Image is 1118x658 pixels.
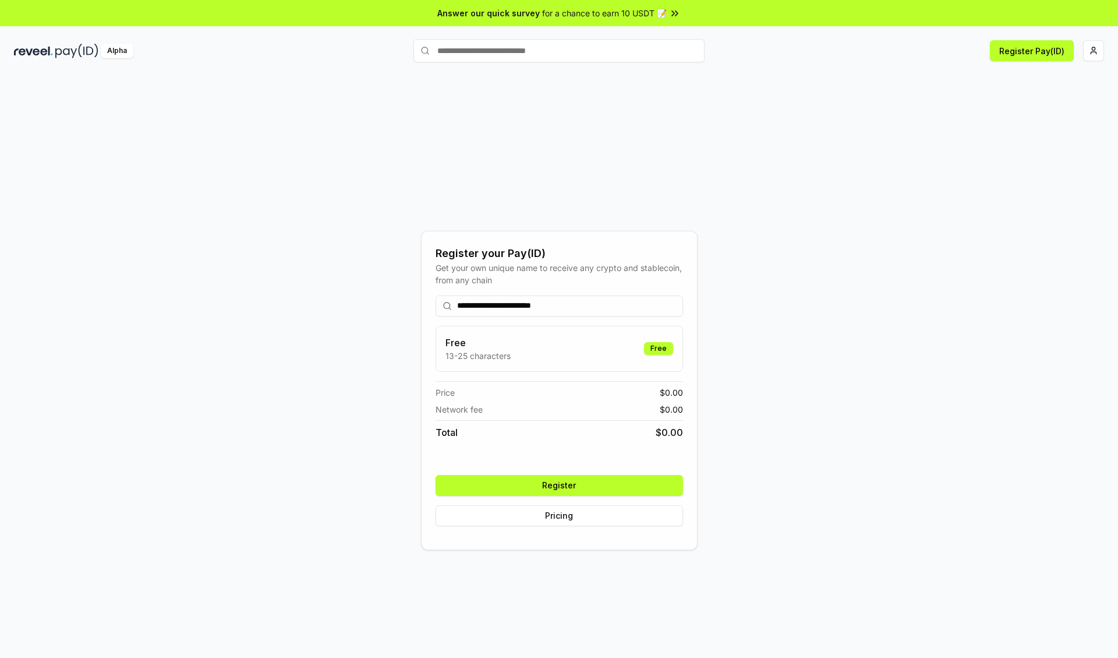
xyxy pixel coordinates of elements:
[436,475,683,496] button: Register
[101,44,133,58] div: Alpha
[437,7,540,19] span: Answer our quick survey
[436,245,683,262] div: Register your Pay(ID)
[660,386,683,399] span: $ 0.00
[660,403,683,416] span: $ 0.00
[990,40,1074,61] button: Register Pay(ID)
[436,505,683,526] button: Pricing
[644,342,673,355] div: Free
[436,425,458,439] span: Total
[436,403,483,416] span: Network fee
[55,44,98,58] img: pay_id
[436,386,455,399] span: Price
[656,425,683,439] span: $ 0.00
[436,262,683,286] div: Get your own unique name to receive any crypto and stablecoin, from any chain
[445,350,511,362] p: 13-25 characters
[445,336,511,350] h3: Free
[14,44,53,58] img: reveel_dark
[542,7,667,19] span: for a chance to earn 10 USDT 📝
